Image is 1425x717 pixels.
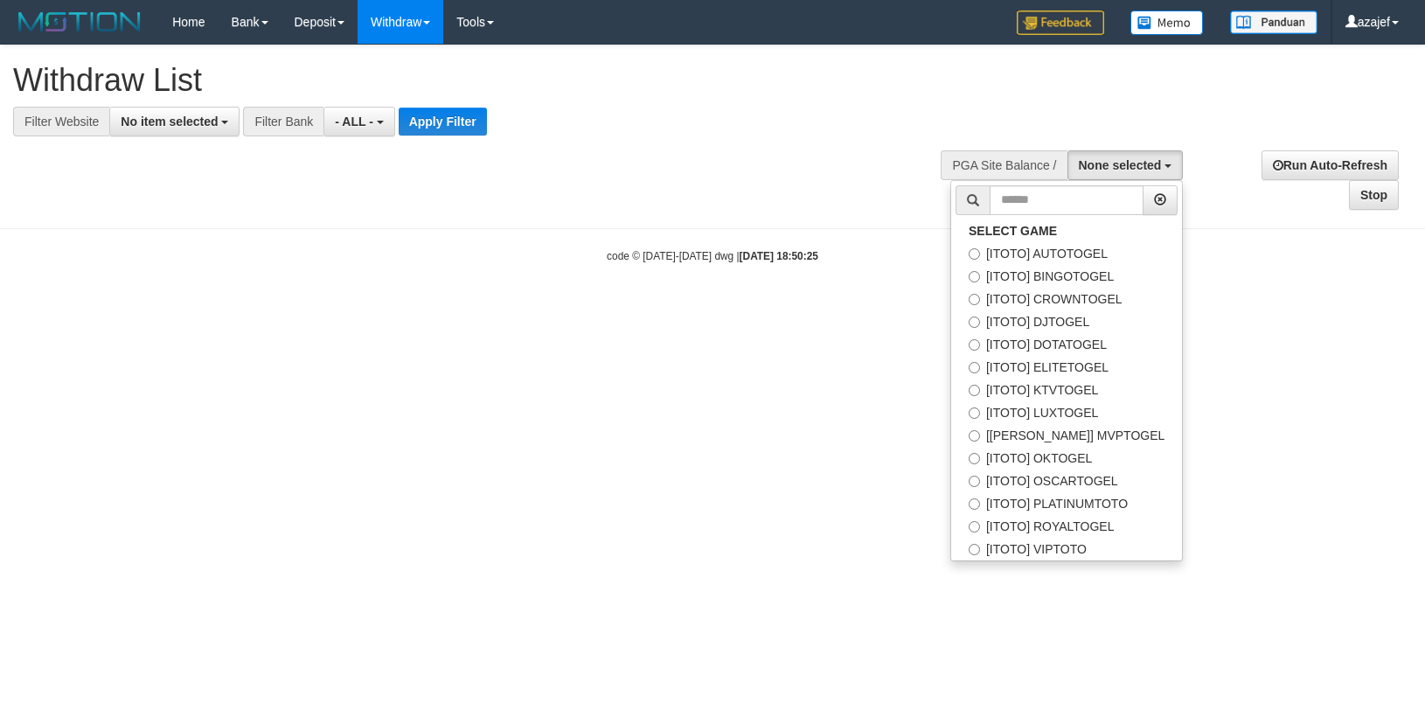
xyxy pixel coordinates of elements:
[1230,10,1317,34] img: panduan.png
[969,294,980,305] input: [ITOTO] CROWNTOGEL
[13,63,933,98] h1: Withdraw List
[969,224,1057,238] b: SELECT GAME
[969,453,980,464] input: [ITOTO] OKTOGEL
[951,356,1182,379] label: [ITOTO] ELITETOGEL
[969,385,980,396] input: [ITOTO] KTVTOGEL
[951,538,1182,560] label: [ITOTO] VIPTOTO
[13,9,146,35] img: MOTION_logo.png
[969,271,980,282] input: [ITOTO] BINGOTOGEL
[1130,10,1204,35] img: Button%20Memo.svg
[951,310,1182,333] label: [ITOTO] DJTOGEL
[323,107,394,136] button: - ALL -
[1262,150,1399,180] a: Run Auto-Refresh
[969,248,980,260] input: [ITOTO] AUTOTOGEL
[951,288,1182,310] label: [ITOTO] CROWNTOGEL
[607,250,818,262] small: code © [DATE]-[DATE] dwg |
[969,498,980,510] input: [ITOTO] PLATINUMTOTO
[13,107,109,136] div: Filter Website
[969,362,980,373] input: [ITOTO] ELITETOGEL
[969,339,980,351] input: [ITOTO] DOTATOGEL
[951,333,1182,356] label: [ITOTO] DOTATOGEL
[969,521,980,533] input: [ITOTO] ROYALTOGEL
[335,115,373,129] span: - ALL -
[951,424,1182,447] label: [[PERSON_NAME]] MVPTOGEL
[243,107,323,136] div: Filter Bank
[109,107,240,136] button: No item selected
[951,401,1182,424] label: [ITOTO] LUXTOGEL
[951,447,1182,470] label: [ITOTO] OKTOGEL
[969,407,980,419] input: [ITOTO] LUXTOGEL
[951,379,1182,401] label: [ITOTO] KTVTOGEL
[740,250,818,262] strong: [DATE] 18:50:25
[951,242,1182,265] label: [ITOTO] AUTOTOGEL
[969,430,980,442] input: [[PERSON_NAME]] MVPTOGEL
[951,219,1182,242] a: SELECT GAME
[951,515,1182,538] label: [ITOTO] ROYALTOGEL
[1079,158,1162,172] span: None selected
[121,115,218,129] span: No item selected
[941,150,1067,180] div: PGA Site Balance /
[1349,180,1399,210] a: Stop
[951,492,1182,515] label: [ITOTO] PLATINUMTOTO
[1017,10,1104,35] img: Feedback.jpg
[1067,150,1184,180] button: None selected
[951,265,1182,288] label: [ITOTO] BINGOTOGEL
[969,476,980,487] input: [ITOTO] OSCARTOGEL
[951,470,1182,492] label: [ITOTO] OSCARTOGEL
[969,317,980,328] input: [ITOTO] DJTOGEL
[399,108,487,136] button: Apply Filter
[969,544,980,555] input: [ITOTO] VIPTOTO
